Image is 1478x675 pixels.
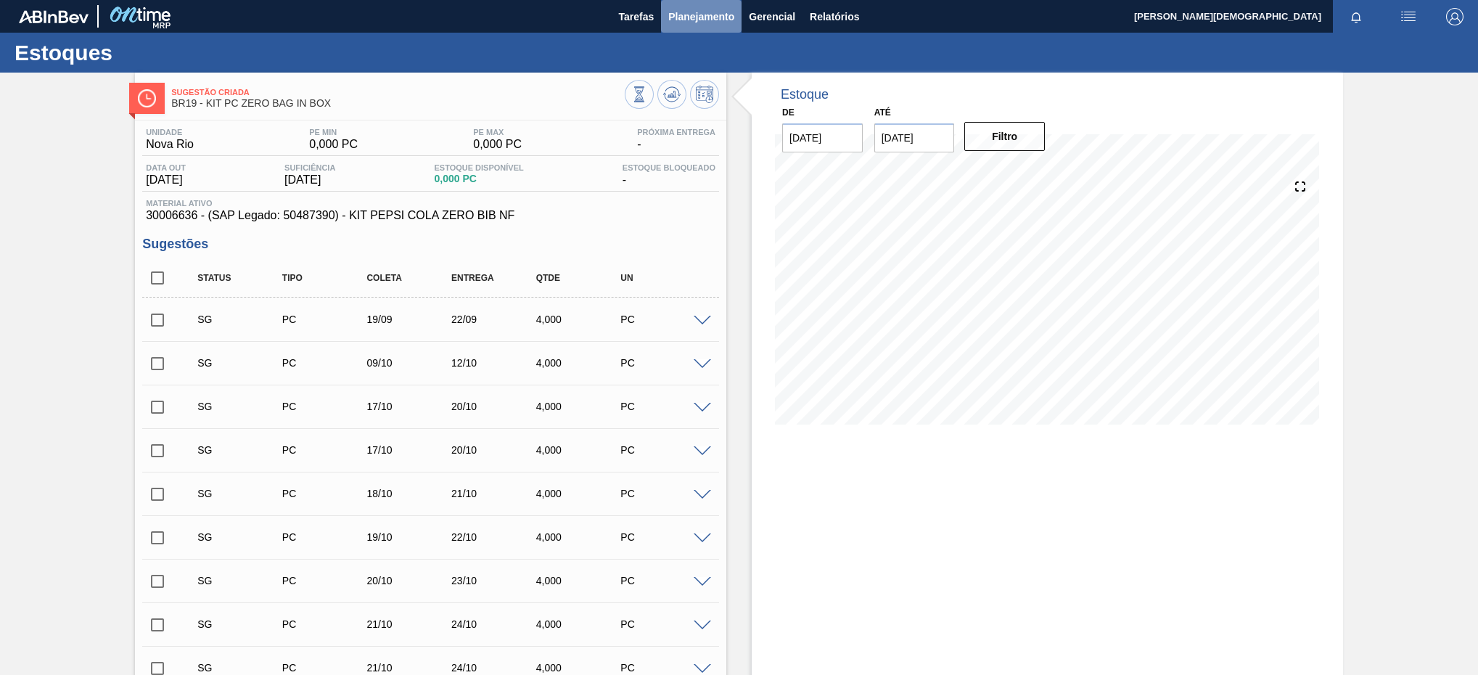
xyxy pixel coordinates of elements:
[448,444,543,456] div: 20/10/2025
[279,575,374,586] div: Pedido de Compra
[142,237,719,252] h3: Sugestões
[617,488,712,499] div: PC
[363,531,458,543] div: 19/10/2025
[434,163,523,172] span: Estoque Disponível
[279,401,374,412] div: Pedido de Compra
[363,618,458,630] div: 21/10/2025
[448,488,543,499] div: 21/10/2025
[874,123,955,152] input: dd/mm/yyyy
[194,401,289,412] div: Sugestão Criada
[617,357,712,369] div: PC
[363,401,458,412] div: 17/10/2025
[279,488,374,499] div: Pedido de Compra
[194,314,289,325] div: Sugestão Criada
[309,128,358,136] span: PE MIN
[533,662,628,674] div: 4,000
[279,273,374,283] div: Tipo
[363,488,458,499] div: 18/10/2025
[279,357,374,369] div: Pedido de Compra
[749,8,795,25] span: Gerencial
[533,575,628,586] div: 4,000
[363,444,458,456] div: 17/10/2025
[279,662,374,674] div: Pedido de Compra
[617,273,712,283] div: UN
[874,107,891,118] label: Até
[284,173,335,187] span: [DATE]
[448,401,543,412] div: 20/10/2025
[279,618,374,630] div: Pedido de Compra
[171,88,625,97] span: Sugestão Criada
[533,531,628,543] div: 4,000
[363,314,458,325] div: 19/09/2025
[146,138,194,151] span: Nova Rio
[618,8,654,25] span: Tarefas
[617,575,712,586] div: PC
[284,163,335,172] span: Suficiência
[473,128,522,136] span: PE MAX
[657,80,686,109] button: Atualizar Gráfico
[448,531,543,543] div: 22/10/2025
[533,444,628,456] div: 4,000
[781,87,829,102] div: Estoque
[15,44,272,61] h1: Estoques
[194,444,289,456] div: Sugestão Criada
[279,314,374,325] div: Pedido de Compra
[617,618,712,630] div: PC
[473,138,522,151] span: 0,000 PC
[279,531,374,543] div: Pedido de Compra
[448,618,543,630] div: 24/10/2025
[625,80,654,109] button: Visão Geral dos Estoques
[363,662,458,674] div: 21/10/2025
[533,357,628,369] div: 4,000
[810,8,859,25] span: Relatórios
[964,122,1045,151] button: Filtro
[533,488,628,499] div: 4,000
[690,80,719,109] button: Programar Estoque
[194,531,289,543] div: Sugestão Criada
[194,618,289,630] div: Sugestão Criada
[533,618,628,630] div: 4,000
[194,357,289,369] div: Sugestão Criada
[448,273,543,283] div: Entrega
[617,401,712,412] div: PC
[1400,8,1417,25] img: userActions
[448,357,543,369] div: 12/10/2025
[363,357,458,369] div: 09/10/2025
[637,128,715,136] span: Próxima Entrega
[1446,8,1463,25] img: Logout
[19,10,89,23] img: TNhmsLtSVTkK8tSr43FrP2fwEKptu5GPRR3wAAAABJRU5ErkJggg==
[279,444,374,456] div: Pedido de Compra
[623,163,715,172] span: Estoque Bloqueado
[617,662,712,674] div: PC
[782,107,795,118] label: De
[617,444,712,456] div: PC
[448,575,543,586] div: 23/10/2025
[448,662,543,674] div: 24/10/2025
[309,138,358,151] span: 0,000 PC
[782,123,863,152] input: dd/mm/yyyy
[633,128,719,151] div: -
[1333,7,1379,27] button: Notificações
[617,531,712,543] div: PC
[533,314,628,325] div: 4,000
[146,163,186,172] span: Data out
[194,488,289,499] div: Sugestão Criada
[434,173,523,184] span: 0,000 PC
[619,163,719,187] div: -
[194,662,289,674] div: Sugestão Criada
[617,314,712,325] div: PC
[363,575,458,586] div: 20/10/2025
[194,273,289,283] div: Status
[171,98,625,109] span: BR19 - KIT PC ZERO BAG IN BOX
[533,273,628,283] div: Qtde
[138,89,156,107] img: Ícone
[194,575,289,586] div: Sugestão Criada
[146,128,194,136] span: Unidade
[146,199,715,208] span: Material ativo
[363,273,458,283] div: Coleta
[146,173,186,187] span: [DATE]
[668,8,734,25] span: Planejamento
[533,401,628,412] div: 4,000
[448,314,543,325] div: 22/09/2025
[146,209,715,222] span: 30006636 - (SAP Legado: 50487390) - KIT PEPSI COLA ZERO BIB NF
